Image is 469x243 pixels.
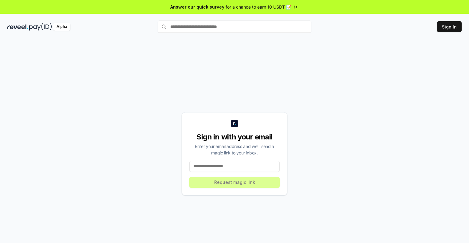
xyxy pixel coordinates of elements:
[231,120,238,127] img: logo_small
[29,23,52,31] img: pay_id
[7,23,28,31] img: reveel_dark
[189,143,280,156] div: Enter your email address and we’ll send a magic link to your inbox.
[226,4,291,10] span: for a chance to earn 10 USDT 📝
[170,4,224,10] span: Answer our quick survey
[53,23,70,31] div: Alpha
[437,21,462,32] button: Sign In
[189,132,280,142] div: Sign in with your email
